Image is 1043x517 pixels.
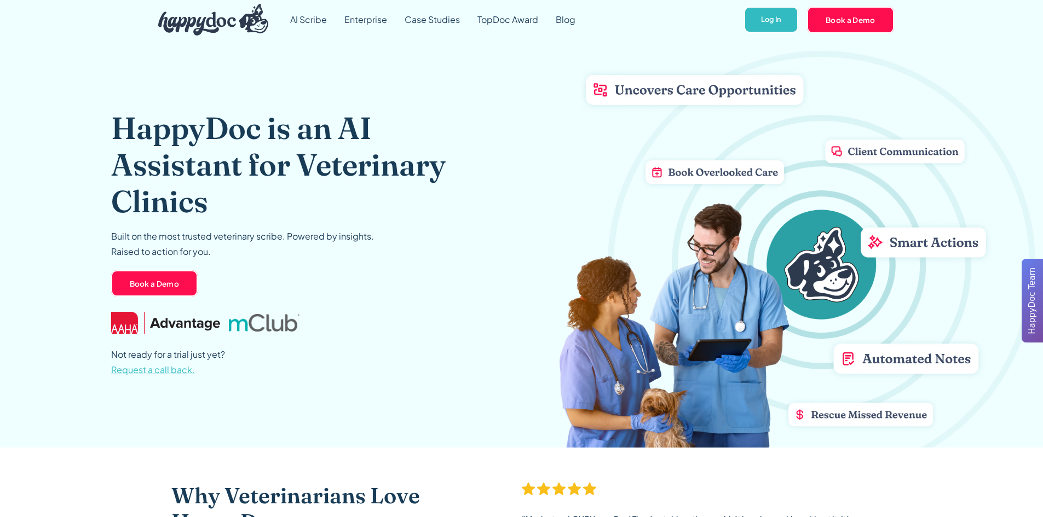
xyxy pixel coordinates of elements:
[111,364,195,375] span: Request a call back.
[744,7,798,33] a: Log In
[111,229,374,259] p: Built on the most trusted veterinary scribe. Powered by insights. Raised to action for you.
[111,270,198,297] a: Book a Demo
[111,347,225,377] p: Not ready for a trial just yet?
[149,1,269,38] a: home
[111,312,221,334] img: AAHA Advantage logo
[111,109,481,220] h1: HappyDoc is an AI Assistant for Veterinary Clinics
[229,314,299,332] img: mclub logo
[807,7,894,33] a: Book a Demo
[158,4,269,36] img: HappyDoc Logo: A happy dog with his ear up, listening.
